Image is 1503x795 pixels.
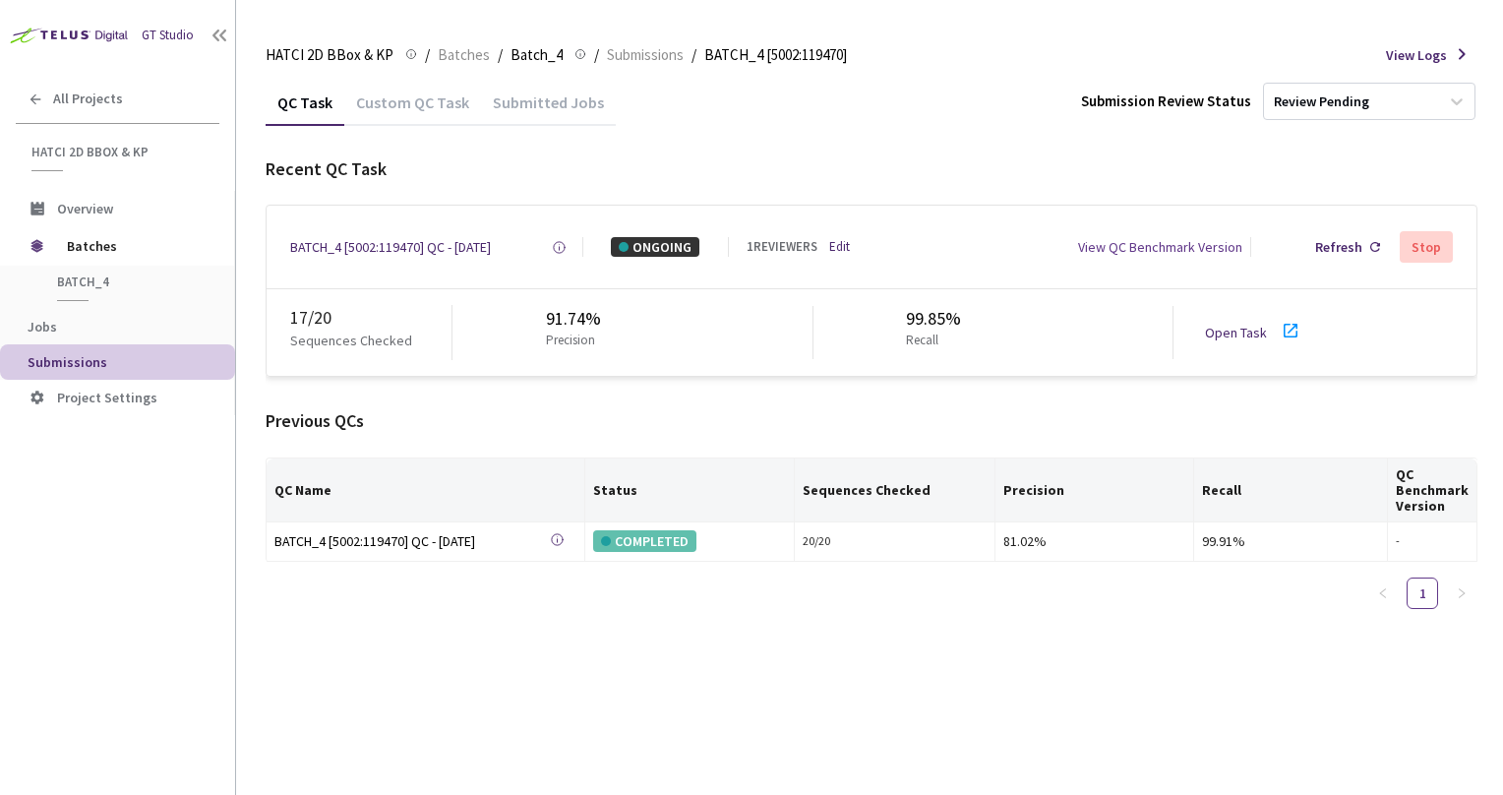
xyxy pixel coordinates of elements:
span: Submissions [607,43,684,67]
li: / [425,43,430,67]
a: Submissions [603,43,688,65]
th: Precision [995,459,1194,522]
div: 99.85% [906,306,961,332]
th: QC Name [267,459,585,522]
span: All Projects [53,91,123,107]
div: 99.91% [1202,530,1379,552]
a: Batches [434,43,494,65]
span: Overview [57,200,113,217]
div: BATCH_4 [5002:119470] QC - [DATE] [274,530,550,552]
div: View QC Benchmark Version [1078,237,1242,257]
span: View Logs [1386,45,1447,65]
th: Recall [1194,459,1388,522]
span: Batch_4 [57,274,203,290]
div: Previous QCs [266,408,1477,434]
span: Project Settings [57,389,157,406]
div: 91.74% [546,306,603,332]
button: left [1367,578,1399,609]
div: Submission Review Status [1081,91,1251,111]
div: 20 / 20 [803,532,987,551]
div: Custom QC Task [344,92,481,126]
div: Stop [1412,239,1441,255]
span: HATCI 2D BBox & KP [266,43,393,67]
span: Batch_4 [511,43,563,67]
li: / [594,43,599,67]
a: 1 [1408,579,1437,608]
div: Review Pending [1274,92,1369,111]
p: Recall [906,332,953,350]
div: 81.02% [1003,530,1185,552]
div: GT Studio [142,27,194,45]
p: Precision [546,332,595,350]
li: 1 [1407,578,1438,609]
span: Batches [67,226,202,266]
a: BATCH_4 [5002:119470] QC - [DATE] [290,237,491,257]
div: Recent QC Task [266,156,1477,182]
a: BATCH_4 [5002:119470] QC - [DATE] [274,530,550,553]
div: QC Task [266,92,344,126]
span: right [1456,587,1468,599]
div: COMPLETED [593,530,696,552]
div: Refresh [1315,237,1362,257]
button: right [1446,578,1477,609]
li: Previous Page [1367,578,1399,609]
p: Sequences Checked [290,331,412,350]
div: 1 REVIEWERS [747,238,817,257]
li: / [498,43,503,67]
span: Jobs [28,318,57,336]
a: Open Task [1205,324,1267,341]
span: HATCI 2D BBox & KP [31,144,208,160]
div: ONGOING [611,237,699,257]
span: left [1377,587,1389,599]
span: Submissions [28,353,107,371]
li: Next Page [1446,578,1477,609]
li: / [691,43,696,67]
div: Submitted Jobs [481,92,616,126]
div: - [1396,532,1469,551]
th: QC Benchmark Version [1388,459,1477,522]
span: BATCH_4 [5002:119470] [704,43,847,67]
span: Batches [438,43,490,67]
th: Status [585,459,795,522]
th: Sequences Checked [795,459,995,522]
div: 17 / 20 [290,305,451,331]
a: Edit [829,238,850,257]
